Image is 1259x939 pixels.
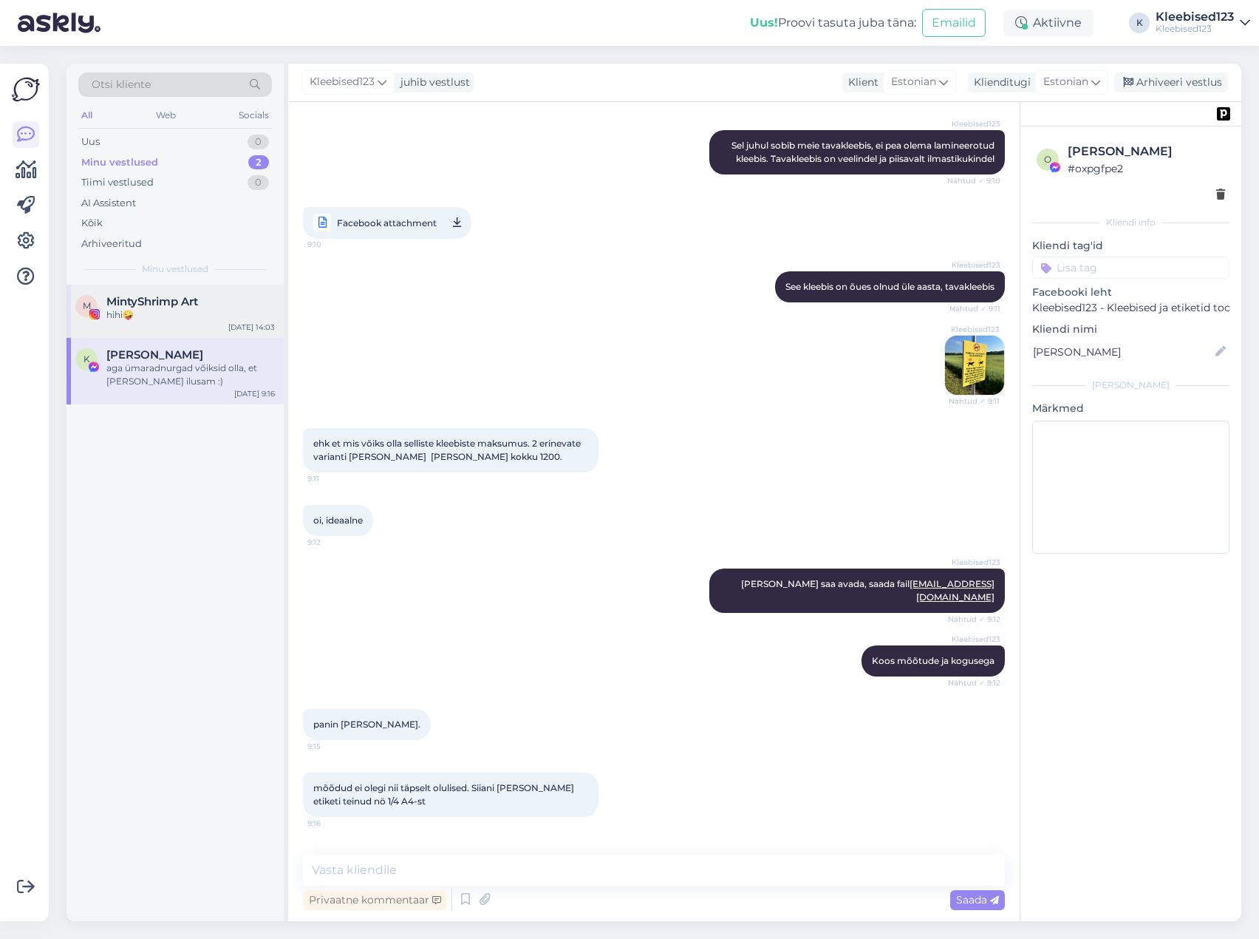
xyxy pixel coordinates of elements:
[1068,143,1225,160] div: [PERSON_NAME]
[945,260,1000,271] span: Kleebised123
[945,614,1000,625] span: Nähtud ✓ 9:12
[106,295,198,308] span: MintyShrimp Art
[1129,13,1150,33] div: K
[1032,257,1229,279] input: Lisa tag
[1068,160,1225,177] div: # oxpgfpe2
[1032,238,1229,254] p: Kliendi tag'id
[248,135,269,149] div: 0
[106,308,275,322] div: hihi🤪
[750,14,916,32] div: Proovi tasuta juba täna:
[945,336,1004,395] img: Attachment
[248,155,269,170] div: 2
[945,677,1000,688] span: Nähtud ✓ 9:12
[1032,285,1229,300] p: Facebooki leht
[303,890,447,910] div: Privaatne kommentaar
[1032,379,1229,392] div: [PERSON_NAME]
[750,16,778,30] b: Uus!
[248,175,269,190] div: 0
[81,135,100,149] div: Uus
[142,262,208,276] span: Minu vestlused
[78,106,95,125] div: All
[1032,300,1229,316] p: Kleebised123 - Kleebised ja etiketid toodetele ning kleebised autodele.
[944,396,1000,407] span: Nähtud ✓ 9:11
[307,818,363,829] span: 9:16
[303,207,471,239] a: Facebook attachment9:10
[1217,107,1230,121] img: pd
[785,281,994,292] span: See kleebis on õues olnud üle aasta, tavakleebis
[956,893,999,906] span: Saada
[106,348,203,362] span: Kristi Cupella
[310,74,375,90] span: Kleebised123
[945,634,1000,645] span: Kleebised123
[153,106,179,125] div: Web
[313,719,420,730] span: panin [PERSON_NAME].
[83,353,90,365] span: K
[1114,72,1228,92] div: Arhiveeri vestlus
[922,9,986,37] button: Emailid
[1033,344,1212,360] input: Lisa nimi
[1003,10,1093,36] div: Aktiivne
[945,175,1000,186] span: Nähtud ✓ 9:10
[236,106,272,125] div: Socials
[307,537,363,548] span: 9:12
[872,655,994,666] span: Koos mõõtude ja kogusega
[307,473,363,484] span: 9:11
[1156,11,1234,23] div: Kleebised123
[81,216,103,231] div: Kõik
[228,322,275,333] div: [DATE] 14:03
[968,75,1031,90] div: Klienditugi
[337,214,437,232] span: Facebook attachment
[313,782,576,807] span: mõõdud ei olegi nii täpselt olulised. Siiani [PERSON_NAME] etiketi teinud nö 1/4 A4-st
[313,515,363,526] span: oi, ideaalne
[842,75,878,90] div: Klient
[81,196,136,211] div: AI Assistent
[731,140,997,164] span: Sel juhul sobib meie tavakleebis, ei pea olema lamineerotud kleebis. Tavakleebis on veelindel ja ...
[1156,11,1250,35] a: Kleebised123Kleebised123
[1032,401,1229,416] p: Märkmed
[12,75,40,104] img: Askly Logo
[1032,322,1229,337] p: Kliendi nimi
[106,362,275,388] div: aga ümaradnurgad võiksid olla, et [PERSON_NAME] ilusam :)
[81,237,142,251] div: Arhiveeritud
[891,74,936,90] span: Estonian
[395,75,470,90] div: juhib vestlust
[1156,23,1234,35] div: Kleebised123
[741,578,994,603] span: [PERSON_NAME] saa avada, saada fail
[910,578,994,603] a: [EMAIL_ADDRESS][DOMAIN_NAME]
[83,300,91,311] span: M
[307,235,363,254] span: 9:10
[81,155,158,170] div: Minu vestlused
[1043,74,1088,90] span: Estonian
[234,388,275,399] div: [DATE] 9:16
[945,557,1000,568] span: Kleebised123
[307,741,363,752] span: 9:15
[945,118,1000,129] span: Kleebised123
[944,324,1000,335] span: Kleebised123
[1044,154,1051,165] span: o
[81,175,154,190] div: Tiimi vestlused
[945,303,1000,314] span: Nähtud ✓ 9:11
[92,77,151,92] span: Otsi kliente
[1032,216,1229,229] div: Kliendi info
[313,438,583,462] span: ehk et mis võiks olla selliste kleebiste maksumus. 2 erinevate varianti [PERSON_NAME] [PERSON_NAM...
